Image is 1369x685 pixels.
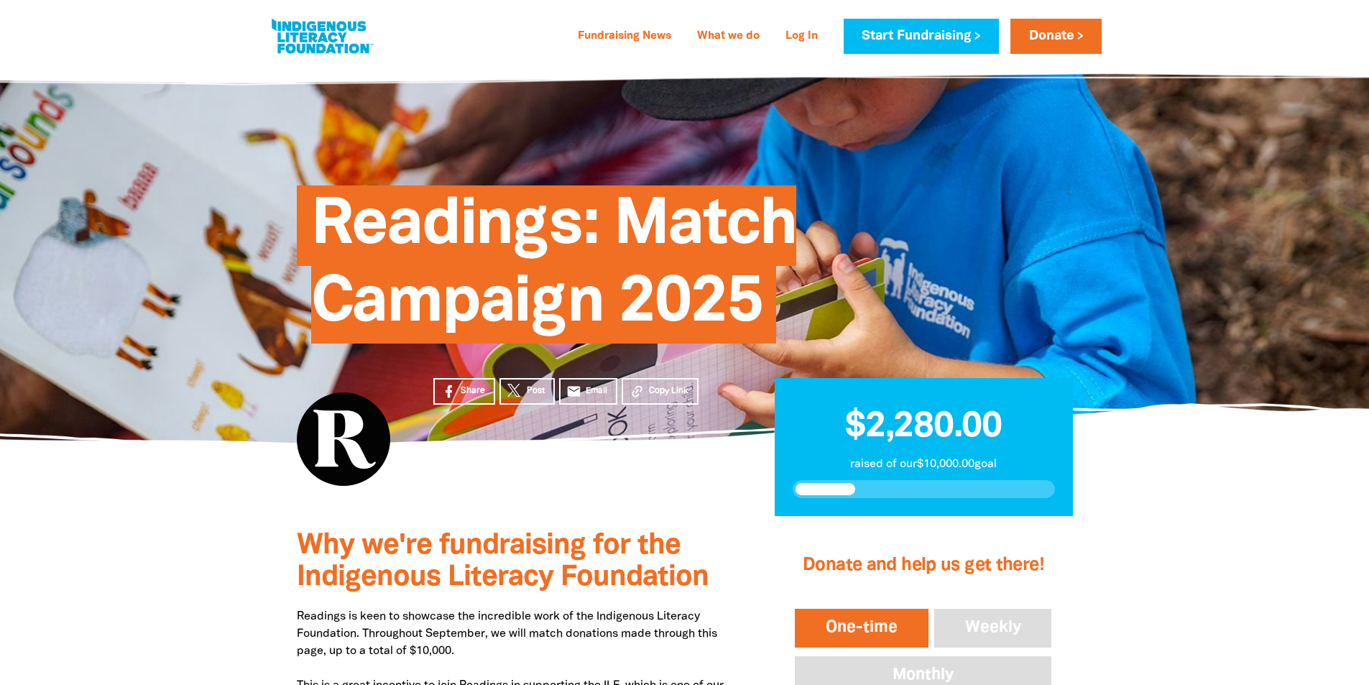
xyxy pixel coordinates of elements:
span: Why we're fundraising for the Indigenous Literacy Foundation [297,533,709,591]
a: Share [433,378,495,405]
span: Share [461,385,485,397]
span: Readings: Match Campaign 2025 [311,196,796,344]
h2: Donate and help us get there! [792,537,1054,594]
a: Post [499,378,555,405]
button: Copy Link [622,378,699,405]
a: emailEmail [559,378,618,405]
a: Fundraising News [569,25,680,48]
a: Start Fundraising [844,19,999,54]
button: One-time [792,606,931,650]
a: What we do [688,25,768,48]
span: Copy Link [649,385,688,397]
i: email [566,384,581,399]
p: raised of our $10,000.00 goal [793,456,1055,473]
a: Donate [1010,19,1101,54]
span: $2,280.00 [845,410,1002,443]
button: Weekly [931,606,1055,650]
a: Log In [777,25,826,48]
span: Email [586,385,607,397]
span: Post [527,385,545,397]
